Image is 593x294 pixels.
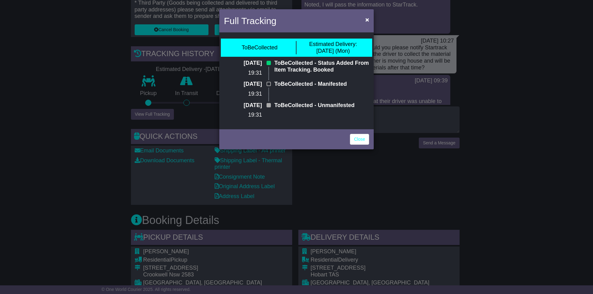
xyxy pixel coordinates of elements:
[309,41,357,54] div: [DATE] (Mon)
[274,81,369,88] p: ToBeCollected - Manifested
[224,91,262,97] p: 19:31
[224,60,262,67] p: [DATE]
[350,134,369,145] a: Close
[365,16,369,23] span: ×
[224,70,262,77] p: 19:31
[362,13,372,26] button: Close
[224,14,276,28] h4: Full Tracking
[274,60,369,73] p: ToBeCollected - Status Added From Item Tracking. Booked
[242,44,277,51] div: ToBeCollected
[274,102,369,109] p: ToBeCollected - Unmanifested
[309,41,357,47] span: Estimated Delivery:
[224,112,262,118] p: 19:31
[224,102,262,109] p: [DATE]
[224,81,262,88] p: [DATE]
